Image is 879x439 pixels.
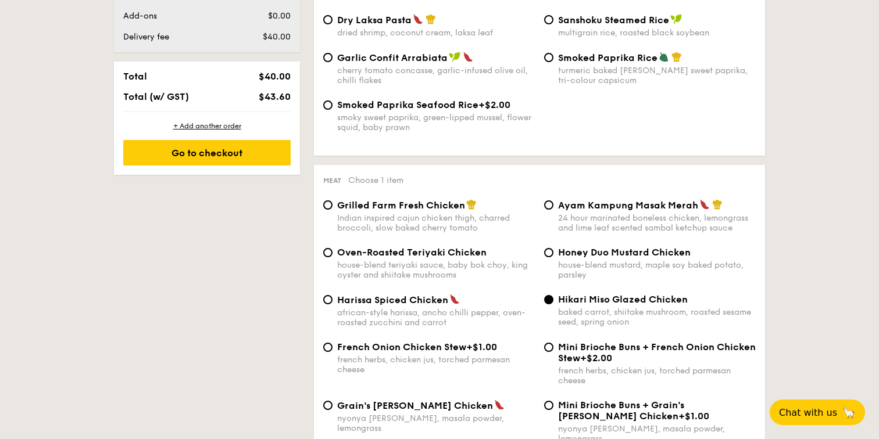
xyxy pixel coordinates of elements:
span: Meat [323,177,341,185]
div: + Add another order [123,121,291,131]
input: Sanshoku Steamed Ricemultigrain rice, roasted black soybean [544,15,553,24]
span: Total [123,71,147,82]
img: icon-chef-hat.a58ddaea.svg [466,199,477,210]
img: icon-vegetarian.fe4039eb.svg [659,52,669,62]
span: Add-ons [123,11,157,21]
span: Mini Brioche Buns + French Onion Chicken Stew [558,341,756,364]
img: icon-spicy.37a8142b.svg [449,294,460,304]
button: Chat with us🦙 [770,400,865,425]
div: multigrain rice, roasted black soybean [558,28,756,38]
span: Chat with us [779,407,837,418]
img: icon-chef-hat.a58ddaea.svg [712,199,723,210]
span: Garlic Confit Arrabiata [337,52,448,63]
div: Go to checkout [123,140,291,165]
span: Choose 1 item [348,175,403,185]
div: 24 hour marinated boneless chicken, lemongrass and lime leaf scented sambal ketchup sauce [558,213,756,233]
input: Harissa Spiced Chickenafrican-style harissa, ancho chilli pepper, oven-roasted zucchini and carrot [323,295,333,304]
input: Dry Laksa Pastadried shrimp, coconut cream, laksa leaf [323,15,333,24]
span: Ayam Kampung Masak Merah [558,200,698,211]
span: 🦙 [842,406,856,419]
img: icon-spicy.37a8142b.svg [494,400,505,410]
span: +$1.00 [678,411,709,422]
img: icon-vegan.f8ff3823.svg [449,52,460,62]
input: Grilled Farm Fresh ChickenIndian inspired cajun chicken thigh, charred broccoli, slow baked cherr... [323,200,333,210]
span: $43.60 [259,91,291,102]
div: Indian inspired cajun chicken thigh, charred broccoli, slow baked cherry tomato [337,213,535,233]
span: $40.00 [263,32,291,42]
div: african-style harissa, ancho chilli pepper, oven-roasted zucchini and carrot [337,308,535,328]
span: $40.00 [259,71,291,82]
div: house-blend teriyaki sauce, baby bok choy, king oyster and shiitake mushrooms [337,260,535,280]
span: Grilled Farm Fresh Chicken [337,200,465,211]
span: Dry Laksa Pasta [337,15,412,26]
input: Ayam Kampung Masak Merah24 hour marinated boneless chicken, lemongrass and lime leaf scented samb... [544,200,553,210]
input: Smoked Paprika Riceturmeric baked [PERSON_NAME] sweet paprika, tri-colour capsicum [544,53,553,62]
span: Mini Brioche Buns + Grain's [PERSON_NAME] Chicken [558,400,684,422]
input: Hikari Miso Glazed Chickenbaked carrot, shiitake mushroom, roasted sesame seed, spring onion [544,295,553,304]
input: Smoked Paprika Seafood Rice+$2.00smoky sweet paprika, green-lipped mussel, flower squid, baby prawn [323,100,333,110]
img: icon-vegan.f8ff3823.svg [670,14,682,24]
div: french herbs, chicken jus, torched parmesan cheese [558,366,756,386]
span: Grain's [PERSON_NAME] Chicken [337,400,493,411]
span: Harissa Spiced Chicken [337,294,448,305]
span: $0.00 [268,11,291,21]
div: dried shrimp, coconut cream, laksa leaf [337,28,535,38]
img: icon-spicy.37a8142b.svg [463,52,473,62]
div: nyonya [PERSON_NAME], masala powder, lemongrass [337,413,535,433]
span: Hikari Miso Glazed Chicken [558,294,688,305]
input: Mini Brioche Buns + Grain's [PERSON_NAME] Chicken+$1.00nyonya [PERSON_NAME], masala powder, lemon... [544,401,553,410]
div: french herbs, chicken jus, torched parmesan cheese [337,355,535,375]
span: Honey Duo Mustard Chicken [558,247,691,258]
span: +$2.00 [580,352,612,364]
input: Garlic Confit Arrabiatacherry tomato concasse, garlic-infused olive oil, chilli flakes [323,53,333,62]
input: Grain's [PERSON_NAME] Chickennyonya [PERSON_NAME], masala powder, lemongrass [323,401,333,410]
img: icon-spicy.37a8142b.svg [699,199,710,210]
input: Honey Duo Mustard Chickenhouse-blend mustard, maple soy baked potato, parsley [544,248,553,257]
div: baked carrot, shiitake mushroom, roasted sesame seed, spring onion [558,307,756,327]
div: turmeric baked [PERSON_NAME] sweet paprika, tri-colour capsicum [558,66,756,85]
div: cherry tomato concasse, garlic-infused olive oil, chilli flakes [337,66,535,85]
span: Total (w/ GST) [123,91,189,102]
img: icon-chef-hat.a58ddaea.svg [671,52,682,62]
span: +$1.00 [466,341,497,352]
span: French Onion Chicken Stew [337,341,466,352]
span: Delivery fee [123,32,169,42]
span: Smoked Paprika Rice [558,52,658,63]
input: Mini Brioche Buns + French Onion Chicken Stew+$2.00french herbs, chicken jus, torched parmesan ch... [544,343,553,352]
img: icon-chef-hat.a58ddaea.svg [426,14,436,24]
span: +$2.00 [478,99,510,110]
input: French Onion Chicken Stew+$1.00french herbs, chicken jus, torched parmesan cheese [323,343,333,352]
span: Smoked Paprika Seafood Rice [337,99,478,110]
div: smoky sweet paprika, green-lipped mussel, flower squid, baby prawn [337,113,535,132]
input: Oven-Roasted Teriyaki Chickenhouse-blend teriyaki sauce, baby bok choy, king oyster and shiitake ... [323,248,333,257]
span: Oven-Roasted Teriyaki Chicken [337,247,487,258]
div: house-blend mustard, maple soy baked potato, parsley [558,260,756,280]
img: icon-spicy.37a8142b.svg [413,14,423,24]
span: Sanshoku Steamed Rice [558,15,669,26]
